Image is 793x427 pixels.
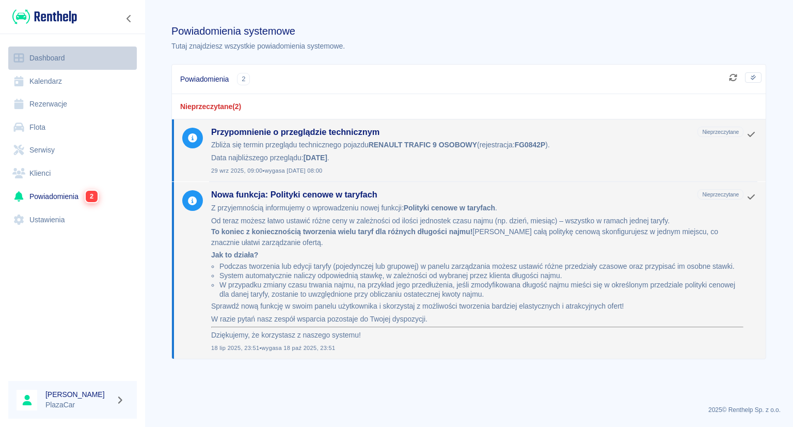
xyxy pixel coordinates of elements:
button: Odśwież [725,71,741,84]
li: Podczas tworzenia lub edycji taryfy (pojedynczej lub grupowej) w panelu zarządzania możesz ustawi... [219,262,743,271]
strong: [DATE] [304,154,327,162]
button: Oznacz jako przeczytane [743,128,759,141]
h3: Przypomnienie o przeglądzie technicznym [211,127,693,138]
h6: [PERSON_NAME] [45,389,112,400]
a: Kalendarz [8,70,137,93]
strong: RENAULT TRAFIC 9 OSOBOWY [369,141,477,149]
p: 2025 © Renthelp Sp. z o.o. [157,405,781,415]
span: Powiadomienia [180,74,229,84]
strong: FG0842P [515,141,546,149]
h3: Nowa funkcja: Polityki cenowe w taryfach [211,189,693,200]
span: 18 lip 2025, 23:51 [211,345,743,352]
p: Od teraz możesz łatwo ustawić różne ceny w zależności od ilości jednostek czasu najmu (np. dzień,... [211,216,743,248]
a: Renthelp logo [8,8,77,25]
span: 2 [86,191,98,202]
p: Dziękujemy, że korzystasz z naszego systemu! [211,330,743,341]
span: • wygasa 18 paź 2025, 23:51 [259,345,335,351]
h4: Jak to działa? [211,250,743,260]
p: Z przyjemnością informujemy o wprowadzeniu nowej funkcji: . [211,203,743,213]
strong: To koniec z koniecznością tworzenia wielu taryf dla różnych długości najmu! [211,227,472,236]
li: System automatycznie naliczy odpowiednią stawkę, w zależności od wybranej przez klienta długości ... [219,271,743,280]
strong: Polityki cenowe w taryfach [404,204,495,212]
p: Data najbliższego przeglądu: . [211,152,743,163]
a: Flota [8,116,137,139]
a: Ustawienia [8,208,137,232]
img: Renthelp logo [12,8,77,25]
span: • wygasa [DATE] 08:00 [263,167,323,174]
a: Klienci [8,162,137,185]
p: PlazaCar [45,400,112,410]
li: W przypadku zmiany czasu trwania najmu, na przykład jego przedłużenia, jeśli zmodyfikowana długoś... [219,280,743,299]
span: Nieprzeczytane [698,189,743,200]
span: 2 [237,74,249,84]
a: Dashboard [8,47,137,70]
p: Zbliża się termin przeglądu technicznego pojazdu (rejestracja: ). [211,140,743,150]
p: Sprawdź nową funkcję w swoim panelu użytkownika i skorzystaj z możliwości tworzenia bardziej elas... [211,301,743,312]
p: W razie pytań nasz zespół wsparcia pozostaje do Twojej dyspozycji. [211,314,743,325]
a: Powiadomienia2 [8,185,137,208]
a: Rezerwacje [8,93,137,116]
span: Nieprzeczytane [698,127,743,138]
a: Serwisy [8,139,137,162]
p: Tutaj znajdziesz wszystkie powiadomienia systemowe. [171,41,766,52]
span: 29 wrz 2025, 09:00 [211,167,743,174]
button: Zwiń nawigację [121,12,137,25]
button: Oznacz jako przeczytane [743,190,759,204]
div: Nieprzeczytane ( 2 ) [172,94,766,119]
h1: Powiadomienia systemowe [171,25,766,37]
